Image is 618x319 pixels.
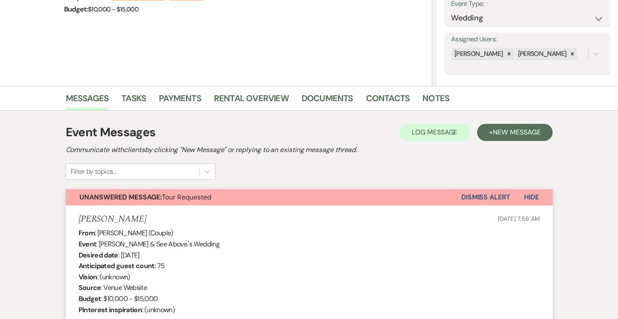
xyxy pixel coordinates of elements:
b: Pinterest inspiration [79,305,142,314]
b: Anticipated guest count [79,261,155,270]
a: Tasks [121,91,146,110]
span: Budget: [64,5,88,14]
span: Hide [524,193,539,202]
b: Budget [79,294,101,303]
b: Vision [79,272,97,281]
strong: Unanswered Message: [79,193,162,202]
span: [DATE] 7:56 AM [498,215,539,222]
a: Notes [422,91,449,110]
h2: Communicate with clients by clicking "New Message" or replying to an existing message thread. [66,145,553,155]
button: Hide [510,189,553,205]
b: Source [79,283,101,292]
button: Log Message [400,124,469,141]
a: Rental Overview [214,91,289,110]
button: +New Message [477,124,552,141]
div: [PERSON_NAME] [452,48,504,60]
div: Filter by topics... [70,167,116,177]
a: Contacts [366,91,410,110]
span: Tour Requested [79,193,211,202]
button: Unanswered Message:Tour Requested [66,189,461,205]
h5: [PERSON_NAME] [79,214,146,225]
div: [PERSON_NAME] [515,48,568,60]
label: Assigned Users: [451,33,604,46]
a: Documents [302,91,353,110]
button: Dismiss Alert [461,189,510,205]
span: $10,000 - $15,000 [88,5,138,14]
b: From [79,228,95,237]
a: Payments [159,91,201,110]
span: New Message [493,128,540,137]
h1: Event Messages [66,123,156,141]
a: Messages [66,91,109,110]
b: Desired date [79,251,118,260]
span: Log Message [412,128,457,137]
b: Event [79,240,97,249]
